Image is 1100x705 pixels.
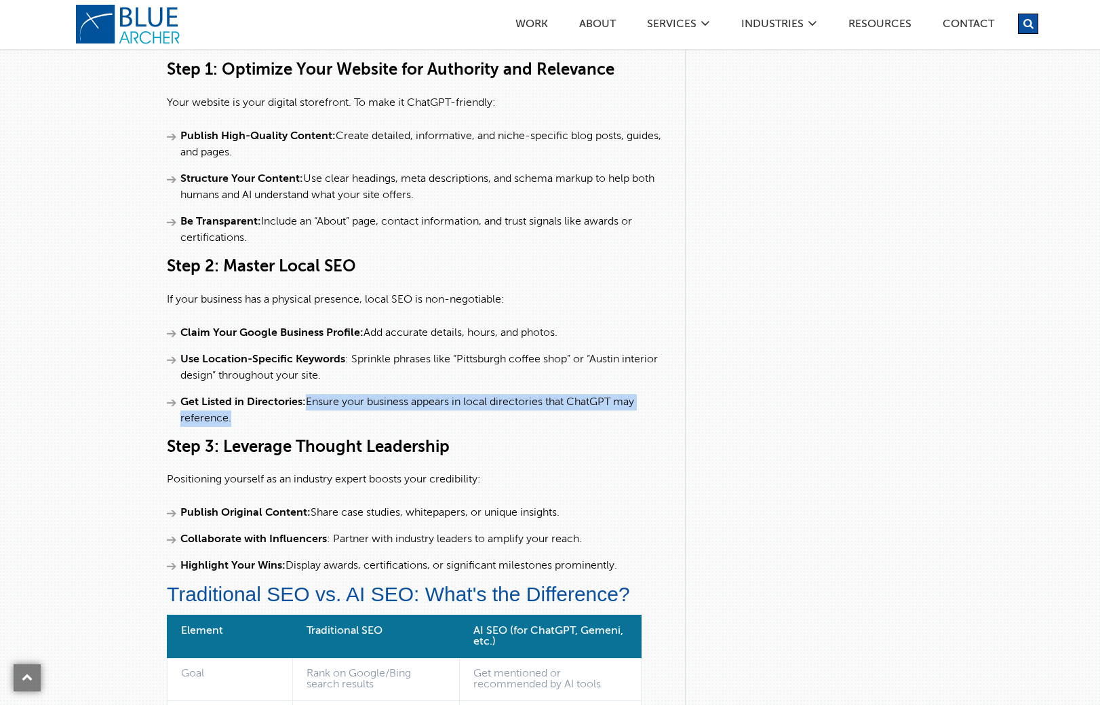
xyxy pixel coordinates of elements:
[167,95,665,111] p: Your website is your digital storefront. To make it ChatGPT-friendly:
[459,615,641,658] th: AI SEO (for ChatGPT, Gemeni, etc.)
[167,437,665,459] h3: Step 3: Leverage Thought Leadership
[167,394,665,427] li: Ensure your business appears in local directories that ChatGPT may reference.
[167,531,665,548] li: : Partner with industry leaders to amplify your reach.
[167,292,665,308] p: If your business has a physical presence, local SEO is non-negotiable:
[292,615,459,658] th: Traditional SEO
[180,216,261,227] strong: Be Transparent:
[180,508,311,518] strong: Publish Original Content:
[459,658,641,701] td: Get mentioned or recommended by AI tools
[167,325,665,341] li: Add accurate details, hours, and photos.
[167,256,665,278] h3: Step 2: Master Local SEO
[180,560,286,571] strong: Highlight Your Wins:
[848,19,912,33] a: Resources
[75,4,184,45] a: logo
[741,19,804,33] a: Industries
[180,131,336,142] strong: Publish High-Quality Content:
[167,60,665,81] h3: Step 1: Optimize Your Website for Authority and Relevance
[167,171,665,204] li: Use clear headings, meta descriptions, and schema markup to help both humans and AI understand wh...
[515,19,549,33] a: Work
[167,658,292,701] td: Goal
[180,534,327,545] strong: Collaborate with Influencers
[167,615,292,658] th: Element
[578,19,616,33] a: ABOUT
[942,19,995,33] a: Contact
[292,658,459,701] td: Rank on Google/Bing search results
[167,584,665,605] h2: Traditional SEO vs. AI SEO: What's the Difference?
[167,214,665,246] li: Include an “About” page, contact information, and trust signals like awards or certifications.
[167,128,665,161] li: Create detailed, informative, and niche-specific blog posts, guides, and pages.
[167,472,665,488] p: Positioning yourself as an industry expert boosts your credibility:
[180,174,303,185] strong: Structure Your Content:
[167,558,665,574] li: Display awards, certifications, or significant milestones prominently.
[180,354,345,365] strong: Use Location-Specific Keywords
[167,505,665,521] li: Share case studies, whitepapers, or unique insights.
[646,19,697,33] a: SERVICES
[180,328,364,339] strong: Claim Your Google Business Profile:
[167,351,665,384] li: : Sprinkle phrases like “Pittsburgh coffee shop” or “Austin interior design” throughout your site.
[180,397,306,408] strong: Get Listed in Directories:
